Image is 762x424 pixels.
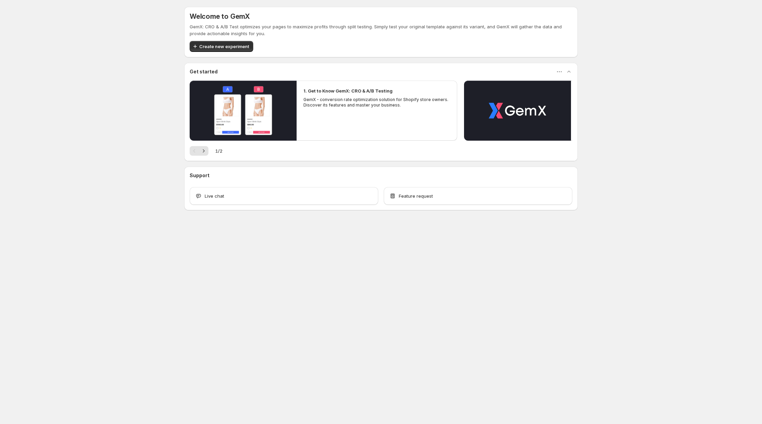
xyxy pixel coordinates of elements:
[199,43,249,50] span: Create new experiment
[190,68,218,75] h3: Get started
[190,23,572,37] p: GemX: CRO & A/B Test optimizes your pages to maximize profits through split testing. Simply test ...
[205,193,224,199] span: Live chat
[190,172,209,179] h3: Support
[199,146,208,156] button: Next
[190,146,208,156] nav: Pagination
[464,81,571,141] button: Play video
[190,41,253,52] button: Create new experiment
[190,12,250,20] h5: Welcome to GemX
[190,81,297,141] button: Play video
[303,87,393,94] h2: 1. Get to Know GemX: CRO & A/B Testing
[215,147,222,154] span: 1 / 2
[399,193,433,199] span: Feature request
[303,97,450,108] p: GemX - conversion rate optimization solution for Shopify store owners. Discover its features and ...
